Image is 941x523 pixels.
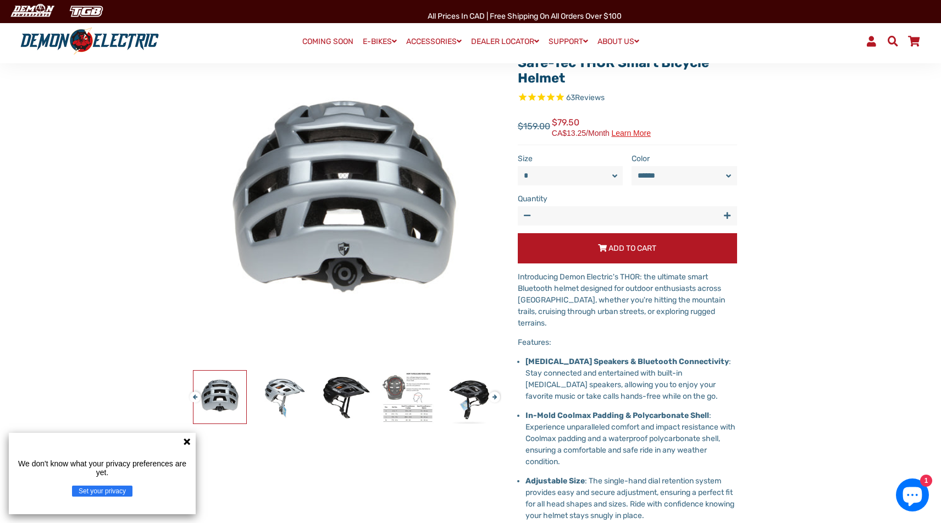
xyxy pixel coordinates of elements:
img: Demon Electric logo [16,27,163,56]
button: Add to Cart [518,233,737,263]
img: Safe-Tec THOR Smart Bicycle Helmet - Demon Electric [193,371,246,423]
a: ACCESSORIES [402,34,466,49]
label: Color [632,153,737,164]
a: E-BIKES [359,34,401,49]
p: Features: [518,337,737,348]
p: Introducing Demon Electric's THOR: the ultimate smart Bluetooth helmet designed for outdoor enthu... [518,271,737,329]
button: Next [489,386,496,399]
span: Reviews [575,93,605,102]
button: Set your privacy [72,486,132,497]
a: SUPPORT [545,34,592,49]
strong: [MEDICAL_DATA] Speakers & Bluetooth Connectivity [525,357,729,366]
p: : The single-hand dial retention system provides easy and secure adjustment, ensuring a perfect f... [525,475,737,521]
button: Previous [190,386,196,399]
span: Add to Cart [608,244,656,253]
button: Reduce item quantity by one [518,206,537,225]
span: All Prices in CAD | Free shipping on all orders over $100 [428,12,622,21]
img: Safe-Tec THOR Smart Bicycle Helmet - Demon Electric [444,371,497,423]
img: Safe-Tec THOR Smart Bicycle Helmet - Demon Electric [256,371,309,423]
img: Safe-Tec THOR Smart Bicycle Helmet - Demon Electric [381,371,434,423]
label: Quantity [518,193,737,205]
a: ABOUT US [594,34,643,49]
img: Demon Electric [5,2,58,20]
p: We don't know what your privacy preferences are yet. [13,459,191,477]
a: DEALER LOCATOR [467,34,543,49]
label: Size [518,153,623,164]
inbox-online-store-chat: Shopify online store chat [893,478,932,514]
span: $79.50 [552,116,651,137]
img: Safe-Tec THOR Smart Bicycle Helmet - Demon Electric [319,371,372,423]
span: 63 reviews [566,93,605,102]
a: COMING SOON [298,34,357,49]
button: Increase item quantity by one [718,206,737,225]
strong: Adjustable Size [525,476,585,486]
strong: In-Mold Coolmax Padding & Polycarbonate Shell [525,411,709,420]
p: : Stay connected and entertained with built-in [MEDICAL_DATA] speakers, allowing you to enjoy you... [525,356,737,402]
p: : Experience unparalleled comfort and impact resistance with Coolmax padding and a waterproof pol... [525,410,737,467]
img: TGB Canada [64,2,109,20]
span: $159.00 [518,120,550,133]
span: Rated 4.7 out of 5 stars 63 reviews [518,92,737,104]
a: Safe-Tec THOR Smart Bicycle Helmet [518,55,709,86]
input: quantity [518,206,737,225]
